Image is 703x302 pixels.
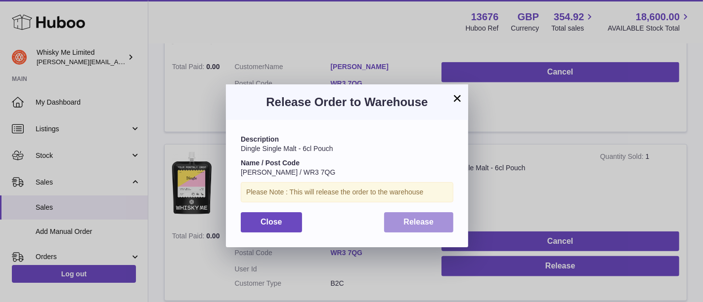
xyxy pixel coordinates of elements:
[261,218,282,226] span: Close
[241,135,279,143] strong: Description
[241,145,333,152] span: Dingle Single Malt - 6cl Pouch
[404,218,434,226] span: Release
[241,168,335,176] span: [PERSON_NAME] / WR3 7QG
[241,94,453,110] h3: Release Order to Warehouse
[241,182,453,202] div: Please Note : This will release the order to the warehouse
[241,212,302,232] button: Close
[241,159,300,167] strong: Name / Post Code
[384,212,454,232] button: Release
[451,92,463,104] button: ×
